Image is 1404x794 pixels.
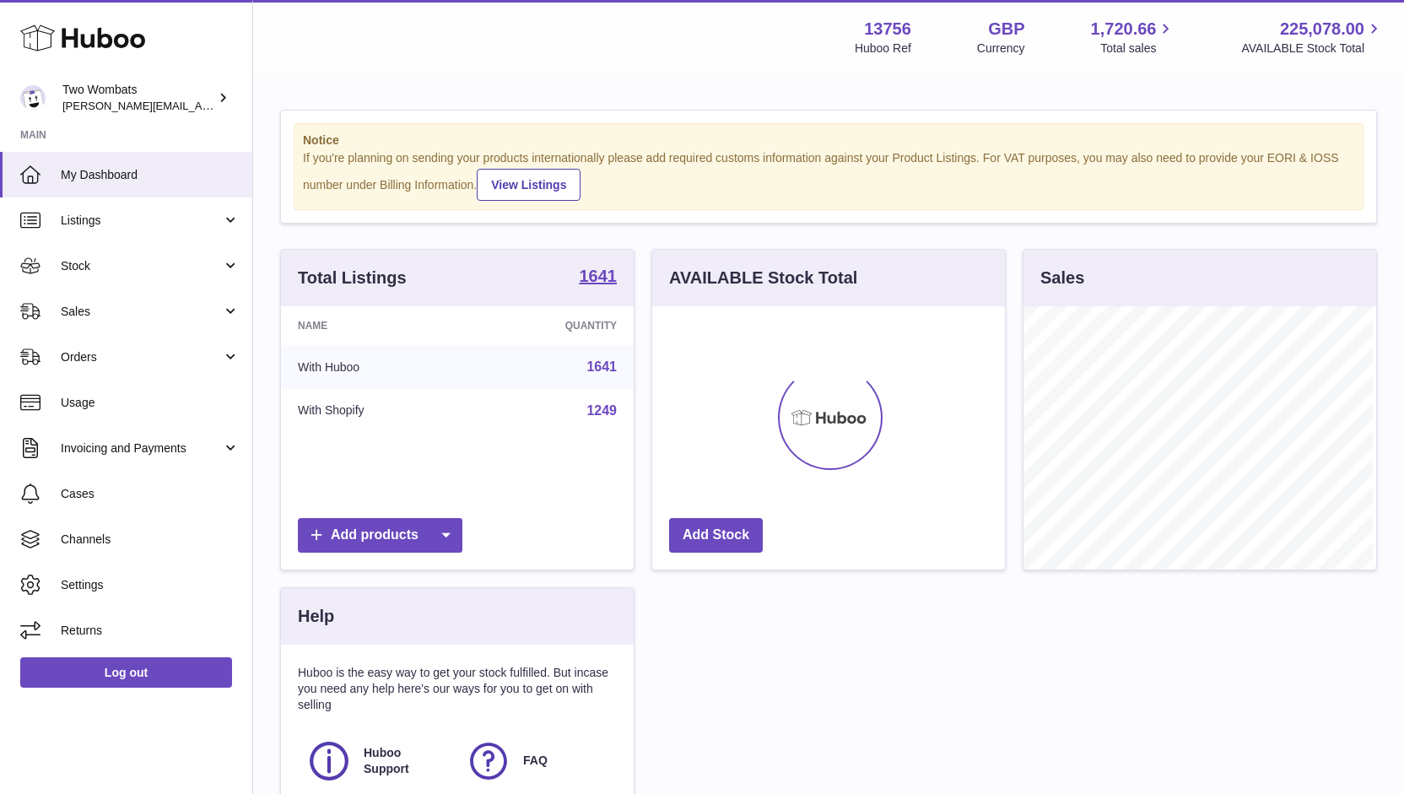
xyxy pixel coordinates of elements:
span: Orders [61,349,222,365]
a: 225,078.00 AVAILABLE Stock Total [1241,18,1384,57]
span: Sales [61,304,222,320]
a: View Listings [477,169,580,201]
span: FAQ [523,753,548,769]
span: [PERSON_NAME][EMAIL_ADDRESS][PERSON_NAME][DOMAIN_NAME] [62,99,429,112]
strong: GBP [988,18,1024,41]
span: Settings [61,577,240,593]
a: 1641 [580,267,618,288]
a: 1249 [586,403,617,418]
span: Cases [61,486,240,502]
a: Add products [298,518,462,553]
span: Listings [61,213,222,229]
span: Stock [61,258,222,274]
span: My Dashboard [61,167,240,183]
th: Quantity [471,306,634,345]
td: With Shopify [281,389,471,433]
h3: Sales [1040,267,1084,289]
td: With Huboo [281,345,471,389]
a: FAQ [466,738,608,784]
strong: 1641 [580,267,618,284]
span: Channels [61,532,240,548]
a: Log out [20,657,232,688]
div: Huboo Ref [855,41,911,57]
span: 1,720.66 [1091,18,1157,41]
span: Total sales [1100,41,1175,57]
a: 1641 [586,359,617,374]
h3: Total Listings [298,267,407,289]
span: Invoicing and Payments [61,440,222,456]
h3: Help [298,605,334,628]
div: If you're planning on sending your products internationally please add required customs informati... [303,150,1354,201]
img: philip.carroll@twowombats.com [20,85,46,111]
span: AVAILABLE Stock Total [1241,41,1384,57]
a: 1,720.66 Total sales [1091,18,1176,57]
th: Name [281,306,471,345]
span: 225,078.00 [1280,18,1364,41]
a: Huboo Support [306,738,449,784]
p: Huboo is the easy way to get your stock fulfilled. But incase you need any help here's our ways f... [298,665,617,713]
div: Currency [977,41,1025,57]
div: Two Wombats [62,82,214,114]
h3: AVAILABLE Stock Total [669,267,857,289]
strong: Notice [303,132,1354,149]
span: Huboo Support [364,745,447,777]
span: Returns [61,623,240,639]
strong: 13756 [864,18,911,41]
span: Usage [61,395,240,411]
a: Add Stock [669,518,763,553]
